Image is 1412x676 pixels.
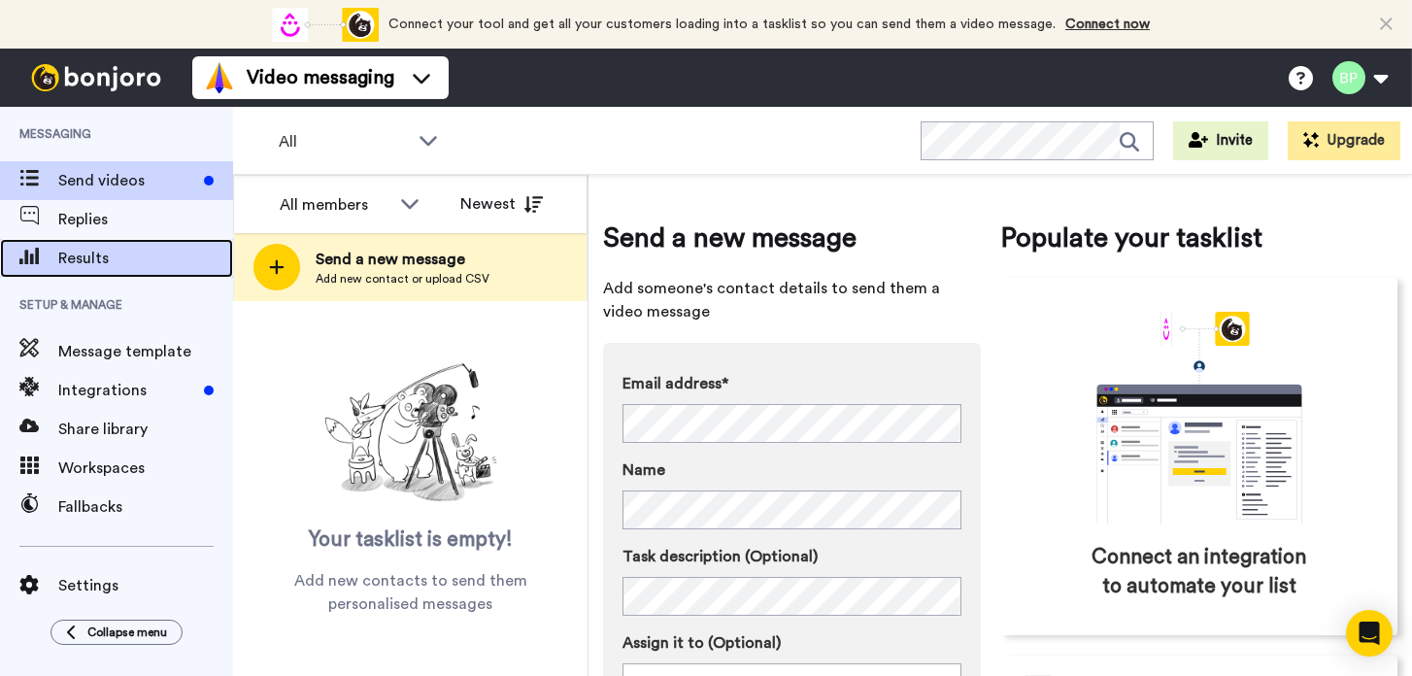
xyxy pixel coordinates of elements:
div: animation [1054,312,1345,524]
label: Assign it to (Optional) [622,631,961,655]
span: Fallbacks [58,495,233,519]
span: All [279,130,409,153]
span: Name [622,458,665,482]
span: Workspaces [58,456,233,480]
span: Add new contacts to send them personalised messages [262,569,558,616]
span: Add someone's contact details to send them a video message [603,277,981,323]
span: Add new contact or upload CSV [316,271,489,287]
div: All members [280,193,390,217]
label: Email address* [622,372,961,395]
div: Open Intercom Messenger [1346,610,1393,657]
button: Upgrade [1288,121,1400,160]
span: Integrations [58,379,196,402]
span: Collapse menu [87,625,167,640]
span: Your tasklist is empty! [309,525,513,555]
span: Video messaging [247,64,394,91]
div: animation [272,8,379,42]
span: Send a new message [603,219,981,257]
button: Invite [1173,121,1268,160]
span: Send a new message [316,248,489,271]
img: bj-logo-header-white.svg [23,64,169,91]
a: Connect now [1065,17,1150,31]
span: Connect your tool and get all your customers loading into a tasklist so you can send them a video... [388,17,1056,31]
span: Settings [58,574,233,597]
img: vm-color.svg [204,62,235,93]
span: Populate your tasklist [1000,219,1397,257]
span: Message template [58,340,233,363]
span: Share library [58,418,233,441]
span: Send videos [58,169,196,192]
button: Newest [446,185,557,223]
label: Task description (Optional) [622,545,961,568]
span: Replies [58,208,233,231]
span: Connect an integration to automate your list [1083,543,1315,601]
img: ready-set-action.png [314,355,508,511]
span: Results [58,247,233,270]
button: Collapse menu [50,620,183,645]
